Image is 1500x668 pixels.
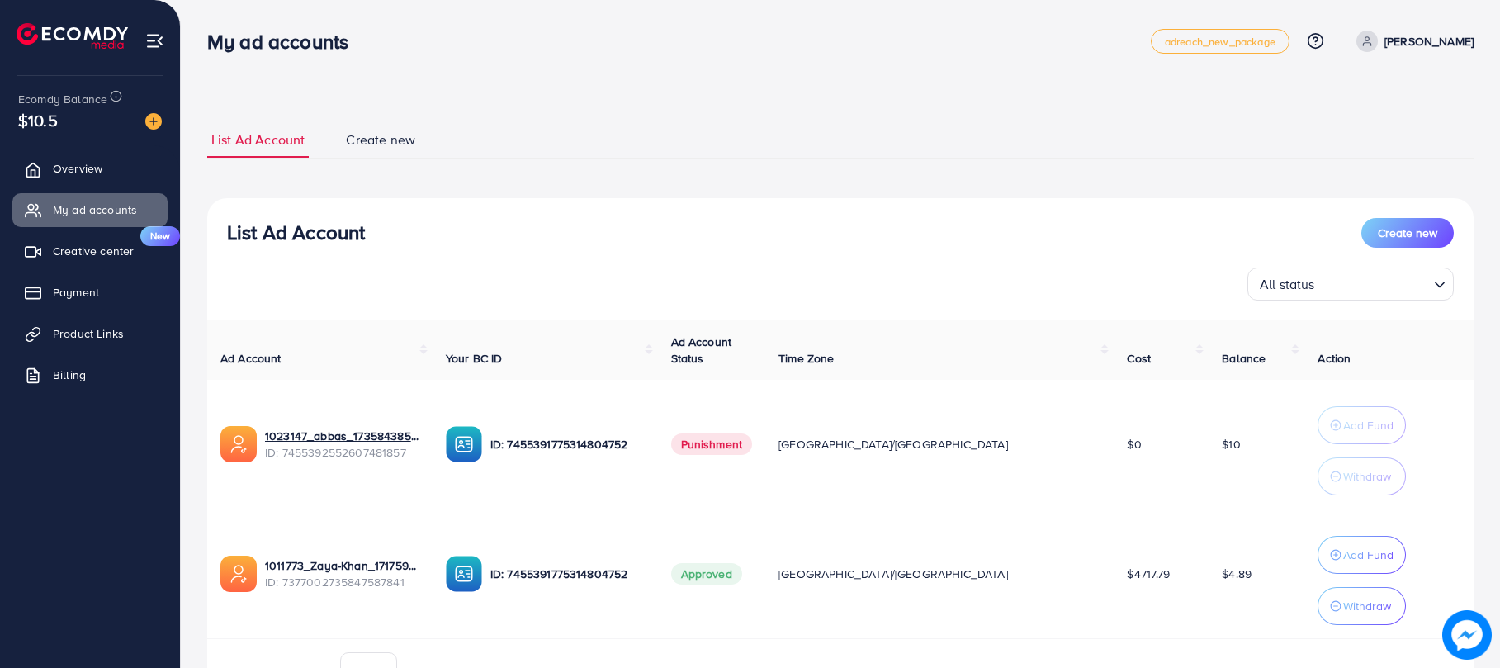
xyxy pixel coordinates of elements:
[265,557,419,591] div: <span class='underline'>1011773_Zaya-Khan_1717592302951</span></br>7377002735847587841
[1320,269,1427,296] input: Search for option
[265,574,419,590] span: ID: 7377002735847587841
[1343,596,1391,616] p: Withdraw
[12,276,168,309] a: Payment
[12,317,168,350] a: Product Links
[207,30,362,54] h3: My ad accounts
[1343,467,1391,486] p: Withdraw
[265,428,419,462] div: <span class='underline'>1023147_abbas_1735843853887</span></br>7455392552607481857
[12,193,168,226] a: My ad accounts
[17,23,128,49] img: logo
[265,557,419,574] a: 1011773_Zaya-Khan_1717592302951
[1318,587,1406,625] button: Withdraw
[671,334,732,367] span: Ad Account Status
[227,220,365,244] h3: List Ad Account
[265,444,419,461] span: ID: 7455392552607481857
[671,433,753,455] span: Punishment
[778,566,1008,582] span: [GEOGRAPHIC_DATA]/[GEOGRAPHIC_DATA]
[1343,545,1394,565] p: Add Fund
[446,426,482,462] img: ic-ba-acc.ded83a64.svg
[1442,610,1492,660] img: image
[211,130,305,149] span: List Ad Account
[1247,268,1454,301] div: Search for option
[12,235,168,268] a: Creative centerNew
[778,350,834,367] span: Time Zone
[18,108,58,132] span: $10.5
[1165,36,1275,47] span: adreach_new_package
[220,426,257,462] img: ic-ads-acc.e4c84228.svg
[1378,225,1437,241] span: Create new
[671,563,742,585] span: Approved
[1303,30,1481,51] h5: Request add funds success!
[1318,406,1406,444] button: Add Fund
[1127,436,1141,452] span: $0
[1222,350,1266,367] span: Balance
[220,556,257,592] img: ic-ads-acc.e4c84228.svg
[53,243,134,259] span: Creative center
[446,556,482,592] img: ic-ba-acc.ded83a64.svg
[220,350,282,367] span: Ad Account
[490,434,645,454] p: ID: 7455391775314804752
[145,31,164,50] img: menu
[145,113,162,130] img: image
[1318,457,1406,495] button: Withdraw
[53,201,137,218] span: My ad accounts
[1343,415,1394,435] p: Add Fund
[490,564,645,584] p: ID: 7455391775314804752
[53,325,124,342] span: Product Links
[53,160,102,177] span: Overview
[1361,218,1454,248] button: Create new
[1318,536,1406,574] button: Add Fund
[18,91,107,107] span: Ecomdy Balance
[53,284,99,301] span: Payment
[1256,272,1318,296] span: All status
[1318,350,1351,367] span: Action
[778,436,1008,452] span: [GEOGRAPHIC_DATA]/[GEOGRAPHIC_DATA]
[446,350,503,367] span: Your BC ID
[1222,436,1240,452] span: $10
[12,358,168,391] a: Billing
[1151,29,1289,54] a: adreach_new_package
[1127,350,1151,367] span: Cost
[1127,566,1170,582] span: $4717.79
[140,226,180,246] span: New
[53,367,86,383] span: Billing
[346,130,415,149] span: Create new
[1222,566,1252,582] span: $4.89
[265,428,419,444] a: 1023147_abbas_1735843853887
[12,152,168,185] a: Overview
